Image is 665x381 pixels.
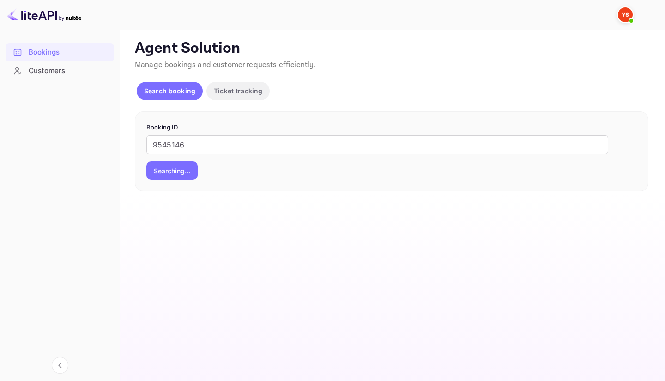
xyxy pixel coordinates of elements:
p: Booking ID [146,123,637,132]
a: Bookings [6,43,114,61]
p: Agent Solution [135,39,648,58]
p: Search booking [144,86,195,96]
p: Ticket tracking [214,86,262,96]
a: Customers [6,62,114,79]
div: Customers [6,62,114,80]
input: Enter Booking ID (e.g., 63782194) [146,135,608,154]
div: Bookings [29,47,109,58]
button: Searching... [146,161,198,180]
span: Manage bookings and customer requests efficiently. [135,60,316,70]
button: Collapse navigation [52,357,68,374]
div: Customers [29,66,109,76]
img: LiteAPI logo [7,7,81,22]
div: Bookings [6,43,114,61]
img: Yandex Support [618,7,633,22]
